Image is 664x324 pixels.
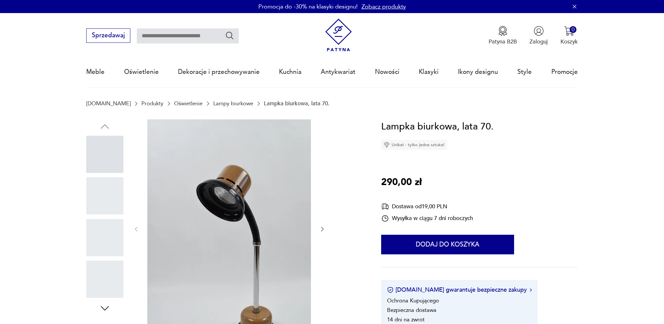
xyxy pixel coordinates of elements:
img: Ikona medalu [498,26,508,36]
p: Zaloguj [529,38,548,45]
h1: Lampka biurkowa, lata 70. [381,119,494,134]
li: Bezpieczna dostawa [387,306,436,314]
li: 14 dni na zwrot [387,316,425,323]
a: Oświetlenie [174,100,202,107]
li: Ochrona Kupującego [387,297,439,304]
button: Zaloguj [529,26,548,45]
img: Ikona diamentu [384,142,390,148]
button: Sprzedawaj [86,28,130,43]
img: Ikonka użytkownika [534,26,544,36]
button: 0Koszyk [560,26,578,45]
a: Sprzedawaj [86,33,130,39]
div: Dostawa od 19,00 PLN [381,202,473,211]
p: Lampka biurkowa, lata 70. [264,100,330,107]
button: Szukaj [225,31,235,40]
img: Patyna - sklep z meblami i dekoracjami vintage [322,19,355,52]
img: Ikona certyfikatu [387,287,394,293]
a: Nowości [375,57,399,87]
p: Koszyk [560,38,578,45]
div: Unikat - tylko jedna sztuka! [381,140,447,150]
button: Dodaj do koszyka [381,235,514,254]
button: [DOMAIN_NAME] gwarantuje bezpieczne zakupy [387,286,532,294]
a: Antykwariat [321,57,355,87]
img: Ikona strzałki w prawo [530,288,532,292]
img: Ikona dostawy [381,202,389,211]
a: [DOMAIN_NAME] [86,100,131,107]
a: Ikona medaluPatyna B2B [489,26,517,45]
p: Patyna B2B [489,38,517,45]
p: Promocja do -30% na klasyki designu! [258,3,358,11]
a: Ikony designu [458,57,498,87]
a: Klasyki [419,57,439,87]
a: Produkty [141,100,163,107]
div: Wysyłka w ciągu 7 dni roboczych [381,214,473,222]
a: Oświetlenie [124,57,159,87]
a: Style [517,57,532,87]
a: Lampy biurkowe [213,100,253,107]
a: Meble [86,57,105,87]
button: Patyna B2B [489,26,517,45]
a: Zobacz produkty [362,3,406,11]
img: Ikona koszyka [564,26,574,36]
a: Promocje [551,57,578,87]
a: Kuchnia [279,57,301,87]
div: 0 [570,26,576,33]
p: 290,00 zł [381,175,422,190]
a: Dekoracje i przechowywanie [178,57,260,87]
